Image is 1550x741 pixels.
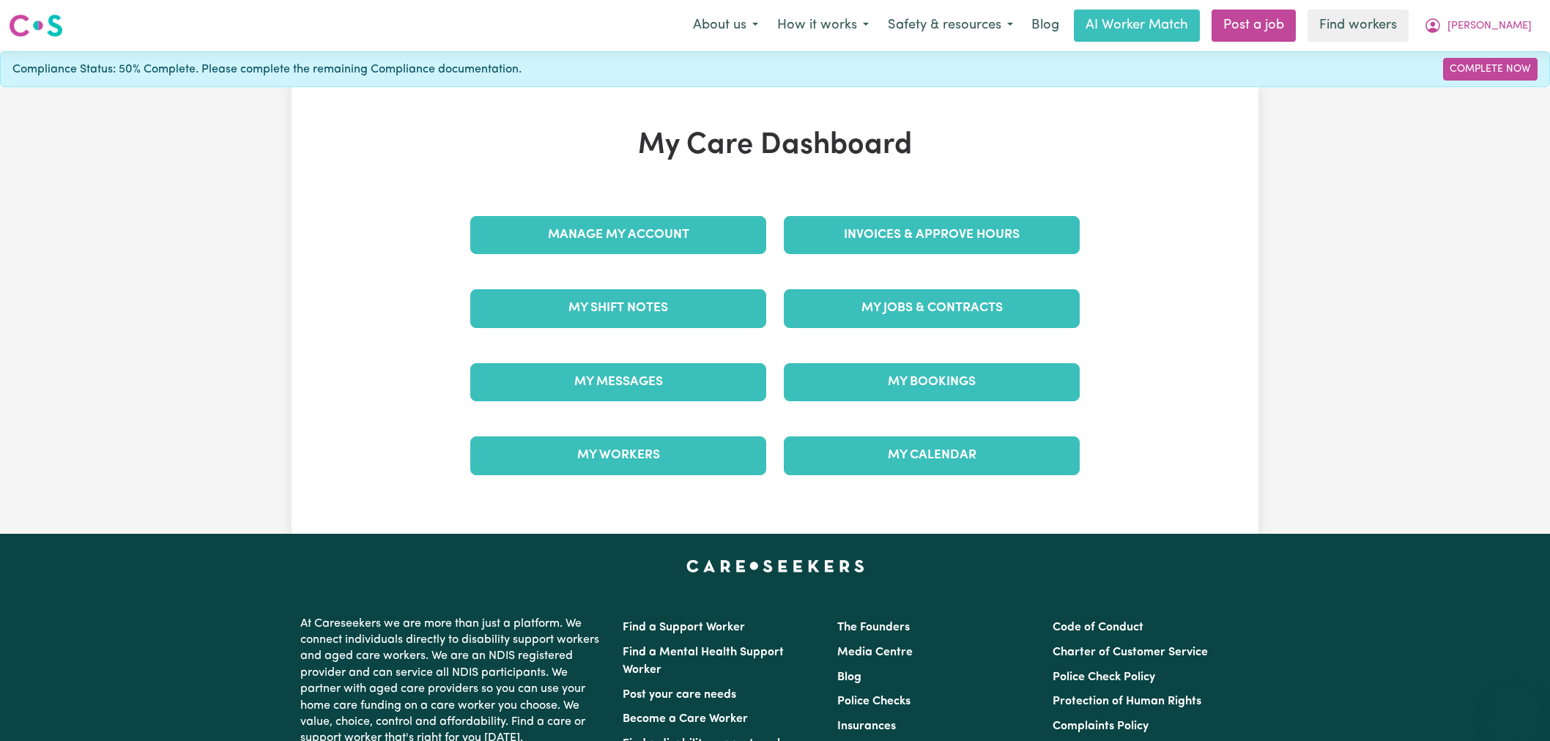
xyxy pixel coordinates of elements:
a: Invoices & Approve Hours [784,216,1080,254]
iframe: Button to launch messaging window [1491,682,1538,729]
a: My Calendar [784,436,1080,474]
h1: My Care Dashboard [461,128,1089,163]
a: Complaints Policy [1053,720,1149,732]
img: Careseekers logo [9,12,63,39]
a: My Workers [470,436,766,474]
a: Careseekers home page [686,560,864,572]
a: Police Check Policy [1053,671,1155,683]
a: Police Checks [837,696,911,707]
a: Blog [837,671,861,683]
a: Complete Now [1443,58,1538,81]
a: Code of Conduct [1053,622,1143,633]
a: The Founders [837,622,910,633]
button: How it works [768,10,878,41]
span: [PERSON_NAME] [1447,18,1532,34]
a: My Shift Notes [470,289,766,327]
a: My Jobs & Contracts [784,289,1080,327]
a: AI Worker Match [1074,10,1200,42]
a: Find a Support Worker [623,622,745,633]
a: Charter of Customer Service [1053,647,1208,658]
a: Post your care needs [623,689,736,701]
span: Compliance Status: 50% Complete. Please complete the remaining Compliance documentation. [12,61,522,78]
button: Safety & resources [878,10,1023,41]
a: Protection of Human Rights [1053,696,1201,707]
a: Blog [1023,10,1068,42]
a: Manage My Account [470,216,766,254]
a: Become a Care Worker [623,713,748,725]
button: My Account [1414,10,1541,41]
a: My Bookings [784,363,1080,401]
button: About us [683,10,768,41]
a: Find workers [1308,10,1409,42]
a: Post a job [1212,10,1296,42]
a: Find a Mental Health Support Worker [623,647,784,676]
a: Insurances [837,720,896,732]
a: Careseekers logo [9,9,63,42]
a: Media Centre [837,647,913,658]
a: My Messages [470,363,766,401]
